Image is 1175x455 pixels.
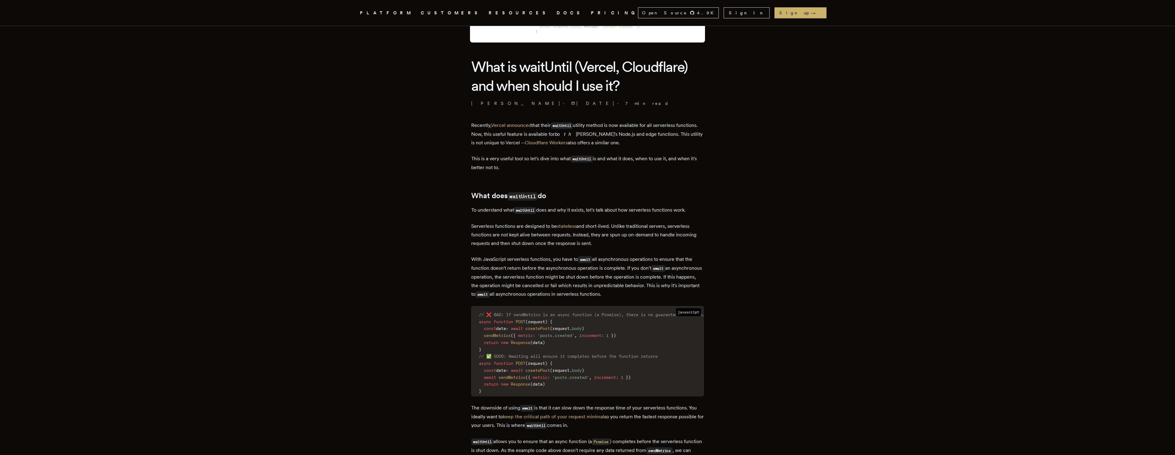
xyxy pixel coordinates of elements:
[591,9,638,17] a: PRICING
[569,368,572,373] span: .
[545,319,547,324] span: )
[646,447,673,454] code: sendMetrics
[525,361,528,366] span: (
[511,368,523,373] span: await
[555,131,576,137] em: both
[471,222,704,248] p: Serverless functions are designed to be and short-lived. Unlike traditional servers, serverless f...
[525,375,528,380] span: (
[360,9,413,17] button: PLATFORM
[550,326,552,331] span: (
[525,368,550,373] span: createPost
[574,333,577,338] span: ,
[578,256,592,263] code: await
[533,333,535,338] span: :
[533,340,543,345] span: data
[520,405,534,412] code: await
[489,9,549,17] button: RESOURCES
[514,207,536,214] code: waitUntil
[525,140,568,146] a: Cloudflare Workers
[471,191,704,201] h2: What does do
[476,291,490,298] code: await
[601,333,604,338] span: :
[479,389,481,394] span: }
[543,340,545,345] span: )
[506,326,508,331] span: =
[471,154,704,172] p: This is a very useful tool so let's dive into what is and what it does, when to use it, and when ...
[471,206,704,215] p: To understand what does and why it exists, let's talk about how serverless functions work.
[471,100,561,106] a: [PERSON_NAME]
[421,9,481,17] a: CUSTOMERS
[594,375,616,380] span: increment
[611,333,614,338] span: }
[525,422,547,429] code: waitUntil
[484,382,498,387] span: return
[606,333,609,338] span: 1
[572,326,582,331] span: body
[651,265,665,272] code: await
[533,375,547,380] span: metric
[511,326,523,331] span: await
[642,10,687,16] span: Open Source
[484,333,511,338] span: sendMetrics
[501,382,508,387] span: new
[550,361,552,366] span: {
[625,100,669,106] span: 7 min read
[516,319,525,324] span: POST
[545,361,547,366] span: )
[525,326,550,331] span: createPost
[503,414,604,420] a: keep the critical path of your request minimal
[571,156,593,162] code: waitUntil
[496,368,506,373] span: data
[484,375,496,380] span: await
[518,333,533,338] span: metric
[557,9,584,17] a: DOCS
[528,375,530,380] span: {
[484,326,496,331] span: const
[530,382,533,387] span: (
[498,375,525,380] span: sendMetrics
[551,122,573,129] code: waitUntil
[582,368,584,373] span: )
[538,333,574,338] span: 'posts.created'
[552,326,569,331] span: request
[724,7,770,18] a: Sign In
[525,319,528,324] span: (
[513,333,516,338] span: {
[552,375,589,380] span: 'posts.created'
[533,382,543,387] span: data
[550,319,552,324] span: {
[479,319,491,324] span: async
[592,438,610,445] code: Promise
[511,333,513,338] span: (
[511,340,530,345] span: Response
[697,10,717,16] span: 4.9 K
[471,57,704,95] h1: What is waitUntil (Vercel, Cloudflare) and when should I use it?
[528,361,545,366] span: request
[471,404,704,430] p: The downside of using is that it can slow down the response time of your serverless functions. Yo...
[471,438,493,445] code: waitUntil
[471,100,704,106] p: · ·
[471,121,704,147] p: Recently, that their utility method is now available for all serverless functions. Now, this usef...
[589,375,591,380] span: ,
[484,368,496,373] span: const
[506,368,508,373] span: =
[557,223,576,229] a: stateless
[471,255,704,299] p: With JavaScript serverless functions, you have to all asynchronous operations to ensure that the ...
[552,368,569,373] span: request
[774,7,826,18] a: Sign up
[494,319,513,324] span: function
[571,100,615,106] span: [DATE]
[491,122,531,128] a: Vercel announced
[579,333,601,338] span: increment
[543,382,545,387] span: )
[621,375,623,380] span: 1
[572,368,582,373] span: body
[511,382,530,387] span: Response
[569,326,572,331] span: .
[508,192,538,201] code: waitUntil
[501,340,508,345] span: new
[479,361,491,366] span: async
[479,354,658,359] span: // ✅ GOOD: Awaiting will ensure it completes before the function returns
